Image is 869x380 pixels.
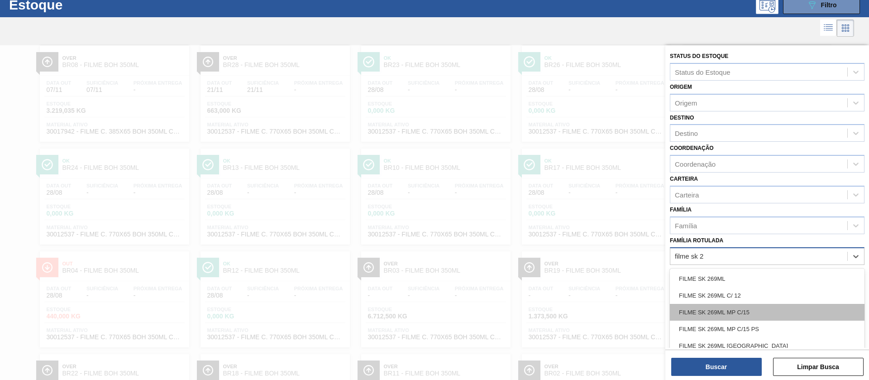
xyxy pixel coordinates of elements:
a: ÍconeOverBR08 - FILME BOH 350MLData out07/11Suficiência07/11Próxima Entrega-Estoque3.219,035 KGMa... [33,39,194,142]
label: Família [670,207,692,213]
span: Filtro [821,1,837,9]
label: Status do Estoque [670,53,728,59]
div: Visão em Cards [837,19,854,37]
div: FILME SK 269ML MP C/15 PS [670,321,864,337]
label: Família Rotulada [670,237,723,244]
a: ÍconeOkBR23 - FILME BOH 350MLData out28/08Suficiência-Próxima Entrega-Estoque0,000 KGMaterial ati... [354,39,515,142]
a: ÍconeOkBR07 - FILME BOH 350MLData out28/08Suficiência-Próxima Entrega-Estoque0,000 KGMaterial ati... [676,39,836,142]
a: ÍconeOverBR28 - FILME BOH 350MLData out21/11Suficiência21/11Próxima Entrega-Estoque663,000 KGMate... [194,39,354,142]
div: FILME SK 269ML MP C/15 [670,304,864,321]
div: Visão em Lista [820,19,837,37]
div: FILME SK 269ML [GEOGRAPHIC_DATA] [670,337,864,354]
div: Status do Estoque [675,68,731,76]
label: Material ativo [670,268,715,274]
label: Coordenação [670,145,714,151]
div: Coordenação [675,160,716,168]
label: Origem [670,84,692,90]
a: ÍconeOkBR26 - FILME BOH 350MLData out28/08Suficiência-Próxima Entrega-Estoque0,000 KGMaterial ati... [515,39,676,142]
label: Destino [670,115,694,121]
div: FILME SK 269ML [670,270,864,287]
div: Origem [675,99,697,106]
div: Destino [675,130,698,137]
div: Carteira [675,191,699,198]
label: Carteira [670,176,698,182]
div: FILME SK 269ML C/ 12 [670,287,864,304]
div: Família [675,221,697,229]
